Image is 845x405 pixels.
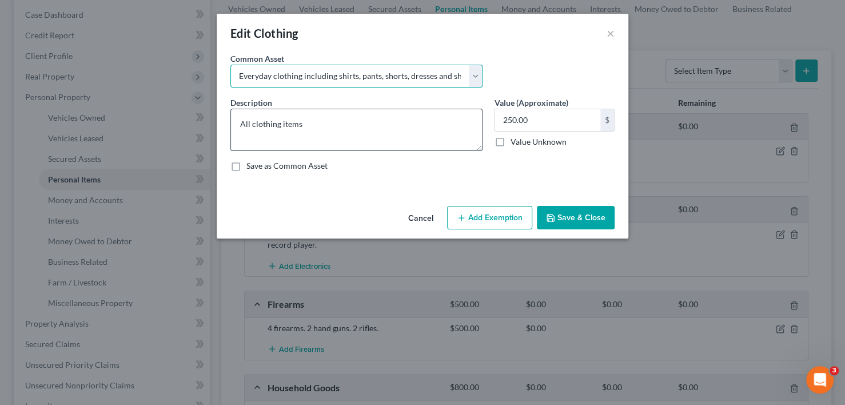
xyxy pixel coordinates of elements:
label: Value Unknown [510,136,566,148]
span: 3 [830,366,839,375]
iframe: Intercom live chat [806,366,834,394]
button: × [607,26,615,40]
div: $ [600,109,614,131]
input: 0.00 [495,109,600,131]
span: Description [230,98,272,108]
div: Edit Clothing [230,25,298,41]
button: Save & Close [537,206,615,230]
label: Value (Approximate) [494,97,568,109]
label: Save as Common Asset [246,160,328,172]
label: Common Asset [230,53,284,65]
button: Add Exemption [447,206,532,230]
button: Cancel [399,207,443,230]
